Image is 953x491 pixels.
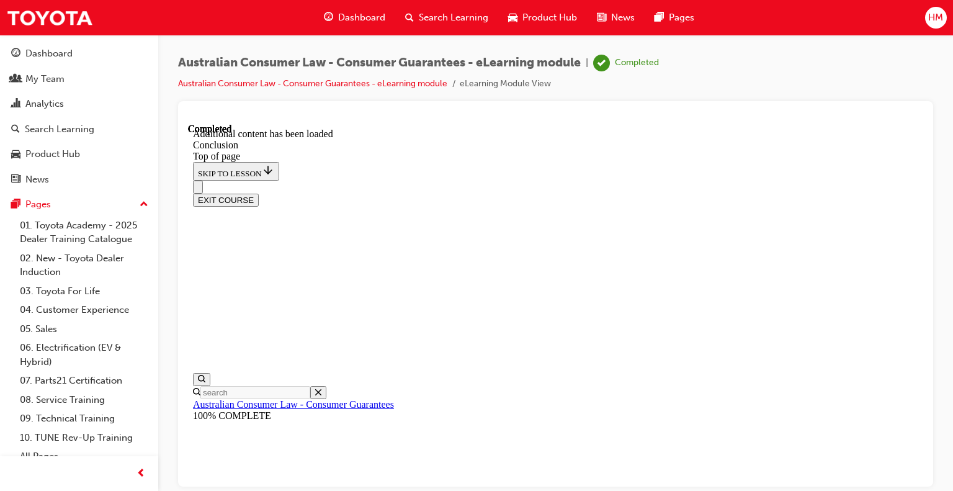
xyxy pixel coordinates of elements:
[5,276,206,286] a: Australian Consumer Law - Consumer Guarantees
[5,143,153,166] a: Product Hub
[178,78,447,89] a: Australian Consumer Law - Consumer Guarantees - eLearning module
[10,45,86,55] span: SKIP TO LESSON
[405,10,414,25] span: search-icon
[25,147,80,161] div: Product Hub
[324,10,333,25] span: guage-icon
[586,56,588,70] span: |
[5,68,153,91] a: My Team
[597,10,606,25] span: news-icon
[15,409,153,428] a: 09. Technical Training
[645,5,704,30] a: pages-iconPages
[11,99,20,110] span: chart-icon
[338,11,385,25] span: Dashboard
[5,27,730,38] div: Top of page
[5,57,15,70] button: Close navigation menu
[5,70,71,83] button: EXIT COURSE
[25,97,64,111] div: Analytics
[15,249,153,282] a: 02. New - Toyota Dealer Induction
[15,428,153,448] a: 10. TUNE Rev-Up Training
[122,263,138,276] button: Close search menu
[419,11,488,25] span: Search Learning
[5,40,153,193] button: DashboardMy TeamAnalyticsSearch LearningProduct HubNews
[655,10,664,25] span: pages-icon
[11,199,20,210] span: pages-icon
[140,197,148,213] span: up-icon
[11,174,20,186] span: news-icon
[314,5,395,30] a: guage-iconDashboard
[25,72,65,86] div: My Team
[15,320,153,339] a: 05. Sales
[593,55,610,71] span: learningRecordVerb_COMPLETE-icon
[5,5,730,16] div: Additional content has been loaded
[615,57,659,69] div: Completed
[25,197,51,212] div: Pages
[15,338,153,371] a: 06. Electrification (EV & Hybrid)
[12,263,122,276] input: Search
[15,390,153,410] a: 08. Service Training
[11,149,20,160] span: car-icon
[460,77,551,91] li: eLearning Module View
[15,282,153,301] a: 03. Toyota For Life
[6,4,93,32] img: Trak
[15,371,153,390] a: 07. Parts21 Certification
[5,193,153,216] button: Pages
[5,38,91,57] button: SKIP TO LESSON
[669,11,694,25] span: Pages
[925,7,947,29] button: HM
[928,11,943,25] span: HM
[136,466,146,482] span: prev-icon
[5,118,153,141] a: Search Learning
[15,216,153,249] a: 01. Toyota Academy - 2025 Dealer Training Catalogue
[11,74,20,85] span: people-icon
[5,92,153,115] a: Analytics
[395,5,498,30] a: search-iconSearch Learning
[15,447,153,466] a: All Pages
[498,5,587,30] a: car-iconProduct Hub
[25,122,94,137] div: Search Learning
[508,10,517,25] span: car-icon
[522,11,577,25] span: Product Hub
[5,250,22,263] button: Open search menu
[11,124,20,135] span: search-icon
[5,168,153,191] a: News
[178,56,581,70] span: Australian Consumer Law - Consumer Guarantees - eLearning module
[25,47,73,61] div: Dashboard
[5,287,730,298] div: 100% COMPLETE
[587,5,645,30] a: news-iconNews
[11,48,20,60] span: guage-icon
[5,16,730,27] div: Conclusion
[5,42,153,65] a: Dashboard
[15,300,153,320] a: 04. Customer Experience
[611,11,635,25] span: News
[25,173,49,187] div: News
